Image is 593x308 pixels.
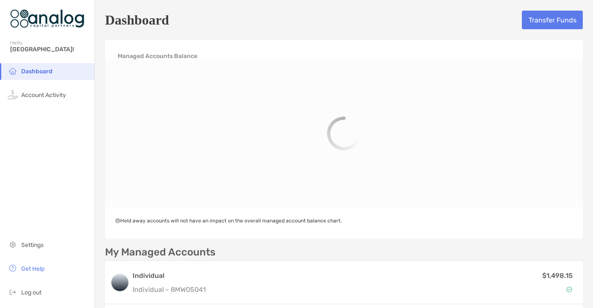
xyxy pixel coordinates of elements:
[21,92,66,99] span: Account Activity
[10,3,84,34] img: Zoe Logo
[8,239,18,250] img: settings icon
[8,89,18,100] img: activity icon
[8,263,18,273] img: get-help icon
[21,241,44,249] span: Settings
[133,271,206,281] h3: Individual
[566,286,572,292] img: Account Status icon
[8,287,18,297] img: logout icon
[105,10,169,30] h5: Dashboard
[133,284,206,295] p: Individual - 8MW05041
[118,53,197,60] h4: Managed Accounts Balance
[8,66,18,76] img: household icon
[115,218,342,224] span: Held away accounts will not have an impact on the overall managed account balance chart.
[111,274,128,291] img: logo account
[522,11,583,29] button: Transfer Funds
[21,265,44,272] span: Get Help
[10,46,89,53] span: [GEOGRAPHIC_DATA]!
[21,68,53,75] span: Dashboard
[21,289,42,296] span: Log out
[105,247,216,258] p: My Managed Accounts
[542,270,573,281] p: $1,498.15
